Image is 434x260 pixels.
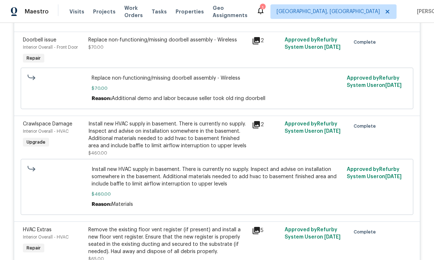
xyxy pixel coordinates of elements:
[88,36,248,44] div: Replace non-functioning/missing doorbell assembly - Wireless
[92,202,112,207] span: Reason:
[88,226,248,255] div: Remove the existing floor vent register (if present) and install a new floor vent register. Ensur...
[354,123,379,130] span: Complete
[25,8,49,15] span: Maestro
[93,8,116,15] span: Projects
[23,37,56,43] span: Doorbell issue
[354,228,379,236] span: Complete
[277,8,380,15] span: [GEOGRAPHIC_DATA], [GEOGRAPHIC_DATA]
[24,55,44,62] span: Repair
[23,45,78,49] span: Interior Overall - Front Door
[23,129,69,133] span: Interior Overall - HVAC
[213,4,248,19] span: Geo Assignments
[385,83,402,88] span: [DATE]
[285,121,341,134] span: Approved by Refurby System User on
[24,244,44,252] span: Repair
[285,227,341,240] span: Approved by Refurby System User on
[69,8,84,15] span: Visits
[92,85,343,92] span: $70.00
[88,45,104,49] span: $70.00
[24,139,48,146] span: Upgrade
[23,227,52,232] span: HVAC Extras
[324,235,341,240] span: [DATE]
[385,174,402,179] span: [DATE]
[92,75,343,82] span: Replace non-functioning/missing doorbell assembly - Wireless
[112,202,133,207] span: Materials
[347,167,402,179] span: Approved by Refurby System User on
[252,120,280,129] div: 2
[92,96,112,101] span: Reason:
[347,76,402,88] span: Approved by Refurby System User on
[285,37,341,50] span: Approved by Refurby System User on
[112,96,265,101] span: Additional demo and labor because seller took old ring doorbell
[252,36,280,45] div: 2
[23,121,72,127] span: Crawlspace Damage
[23,235,69,239] span: Interior Overall - HVAC
[354,39,379,46] span: Complete
[88,120,248,149] div: Install new HVAC supply in basement. There is currently no supply. Inspect and advise on installa...
[324,129,341,134] span: [DATE]
[92,191,343,198] span: $460.00
[124,4,143,19] span: Work Orders
[88,151,107,155] span: $460.00
[324,45,341,50] span: [DATE]
[152,9,167,14] span: Tasks
[260,4,265,12] div: 1
[176,8,204,15] span: Properties
[92,166,343,188] span: Install new HVAC supply in basement. There is currently no supply. Inspect and advise on installa...
[252,226,280,235] div: 5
